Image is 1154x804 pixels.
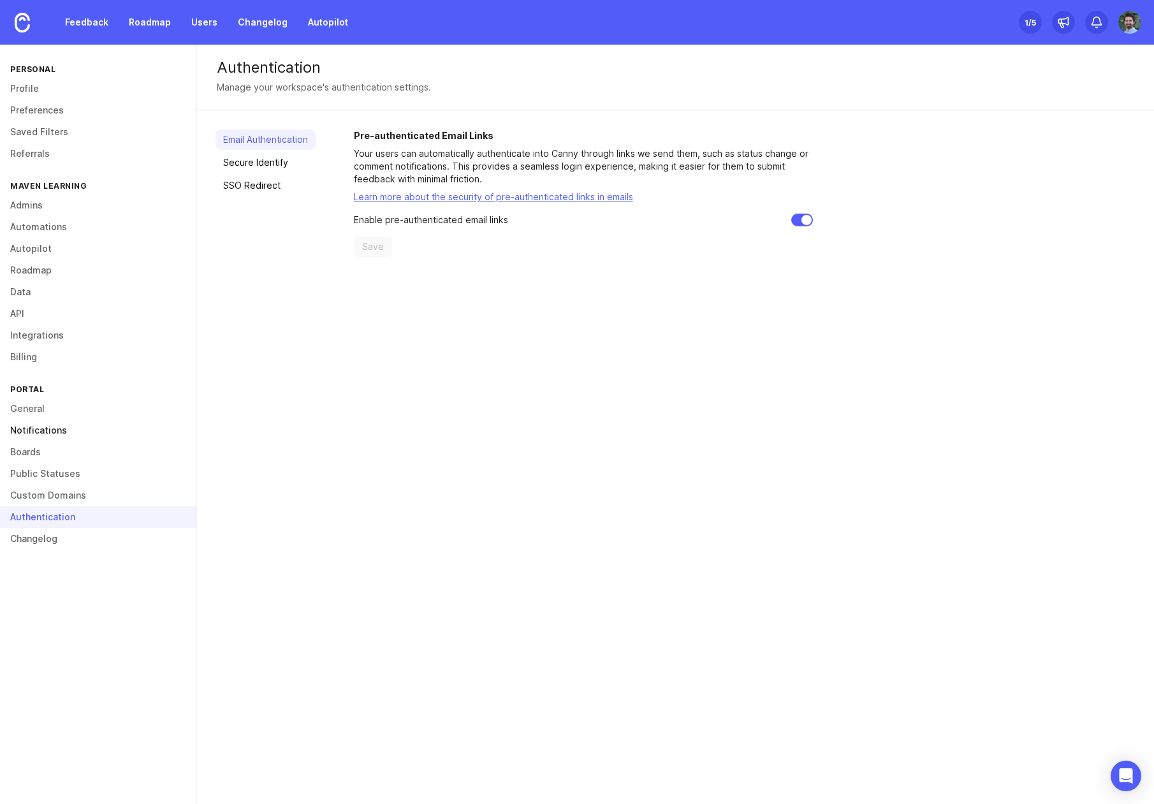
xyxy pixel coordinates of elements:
[1118,11,1141,34] img: Rishin Banker
[1019,11,1042,34] button: 1/5
[300,11,356,34] a: Autopilot
[354,147,813,186] p: Your users can automatically authenticate into Canny through links we send them, such as status c...
[121,11,179,34] a: Roadmap
[217,60,1134,75] div: Authentication
[230,11,295,34] a: Changelog
[354,129,813,142] h2: Pre-authenticated Email Links
[354,214,508,226] p: Enable pre-authenticated email links
[215,129,316,150] a: Email Authentication
[184,11,225,34] a: Users
[217,80,431,94] div: Manage your workspace's authentication settings.
[15,13,30,33] img: Canny Home
[215,175,316,196] a: SSO Redirect
[362,240,384,253] span: Save
[57,11,116,34] a: Feedback
[354,237,392,257] button: Save
[354,191,633,202] a: Learn more about the security of pre-authenticated links in emails
[1025,13,1036,31] div: 1 /5
[215,152,316,173] a: Secure Identify
[1111,761,1141,791] div: Open Intercom Messenger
